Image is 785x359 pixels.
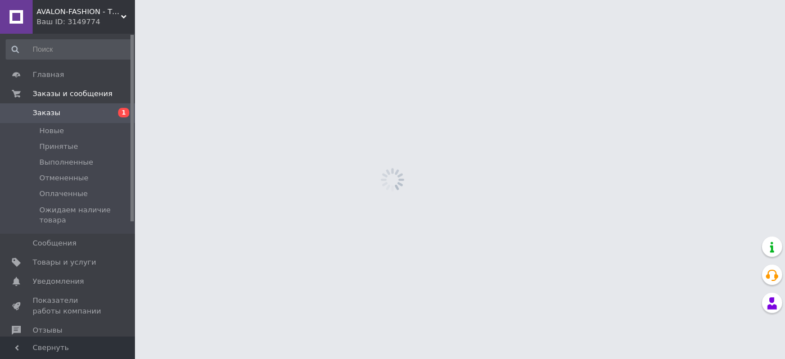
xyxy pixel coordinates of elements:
[39,157,93,167] span: Выполненные
[33,325,62,335] span: Отзывы
[33,70,64,80] span: Главная
[37,7,121,17] span: AVALON-FASHION - ТІЛЬКИ КОРИСНИЙ ШОПІНГ !
[33,108,60,118] span: Заказы
[39,189,88,199] span: Оплаченные
[33,296,104,316] span: Показатели работы компании
[33,89,112,99] span: Заказы и сообщения
[39,173,88,183] span: Отмененные
[39,142,78,152] span: Принятые
[33,238,76,248] span: Сообщения
[33,276,84,287] span: Уведомления
[37,17,135,27] div: Ваш ID: 3149774
[118,108,129,117] span: 1
[39,205,132,225] span: Ожидаем наличие товара
[33,257,96,267] span: Товары и услуги
[6,39,133,60] input: Поиск
[39,126,64,136] span: Новые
